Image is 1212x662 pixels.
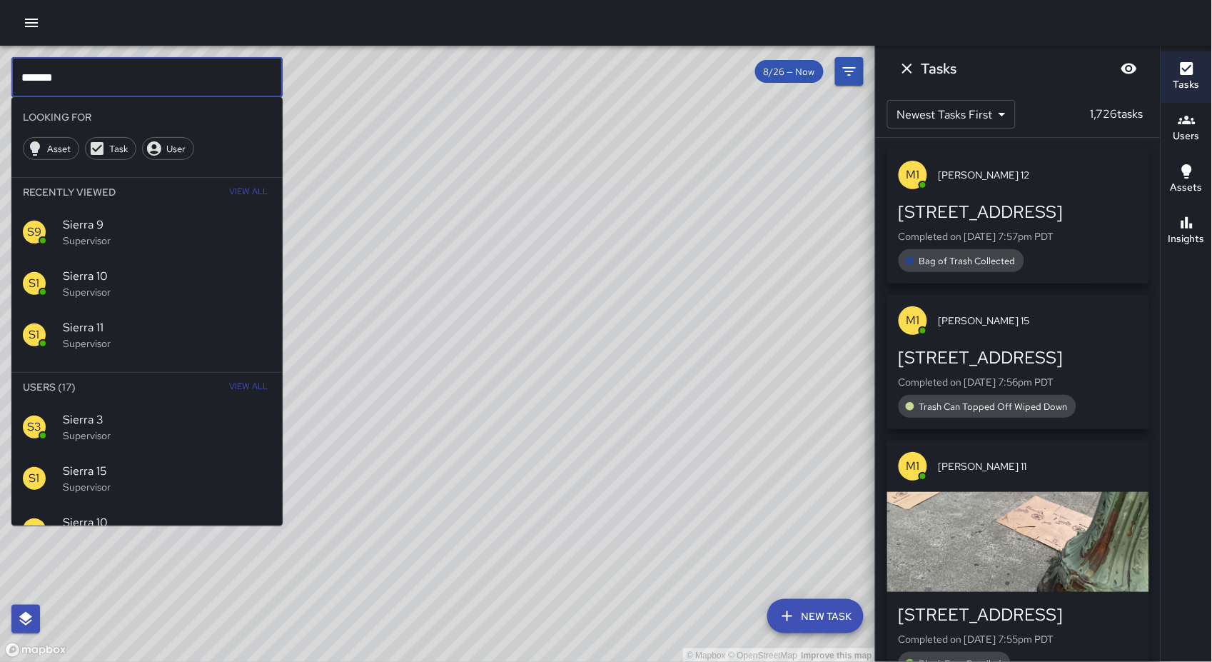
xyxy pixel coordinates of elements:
span: Sierra 15 [63,463,271,480]
span: Sierra 11 [63,319,271,336]
p: S1 [29,521,40,538]
p: Supervisor [63,480,271,494]
h6: Tasks [921,57,957,80]
p: S1 [29,326,40,343]
div: Asset [23,137,79,160]
p: Supervisor [63,285,271,299]
button: Blur [1115,54,1143,83]
p: M1 [907,458,920,475]
p: M1 [907,312,920,329]
div: Newest Tasks First [887,100,1016,129]
p: S3 [27,418,41,436]
button: Filters [835,57,864,86]
button: View All [226,178,271,206]
p: Supervisor [63,234,271,248]
li: Recently Viewed [11,178,283,206]
span: Asset [39,143,79,155]
span: Sierra 9 [63,216,271,234]
div: [STREET_ADDRESS] [899,603,1138,626]
p: Supervisor [63,336,271,351]
div: Task [85,137,136,160]
button: Users [1161,103,1212,154]
p: Supervisor [63,428,271,443]
p: Completed on [DATE] 7:56pm PDT [899,375,1138,389]
div: S1Sierra 15Supervisor [11,453,283,504]
button: Tasks [1161,51,1212,103]
span: View All [229,181,268,204]
button: M1[PERSON_NAME] 12[STREET_ADDRESS]Completed on [DATE] 7:57pm PDTBag of Trash Collected [887,149,1149,284]
p: S1 [29,275,40,292]
button: Insights [1161,206,1212,257]
span: [PERSON_NAME] 15 [939,314,1138,328]
h6: Insights [1168,231,1205,247]
div: User [142,137,194,160]
span: [PERSON_NAME] 12 [939,168,1138,182]
p: 1,726 tasks [1085,106,1149,123]
span: Bag of Trash Collected [911,255,1024,267]
span: Sierra 3 [63,411,271,428]
p: S9 [27,224,41,241]
span: Trash Can Topped Off Wiped Down [911,401,1076,413]
button: M1[PERSON_NAME] 15[STREET_ADDRESS]Completed on [DATE] 7:56pm PDTTrash Can Topped Off Wiped Down [887,295,1149,429]
li: Looking For [11,103,283,131]
p: Completed on [DATE] 7:55pm PDT [899,632,1138,646]
button: Dismiss [893,54,921,83]
p: M1 [907,166,920,184]
span: Sierra 10 [63,514,271,531]
div: S1Sierra 10Supervisor [11,504,283,556]
div: [STREET_ADDRESS] [899,201,1138,224]
span: 8/26 — Now [755,66,824,78]
span: Task [101,143,136,155]
div: S3Sierra 3Supervisor [11,401,283,453]
button: New Task [767,599,864,633]
h6: Tasks [1173,77,1200,93]
h6: Assets [1171,180,1203,196]
span: User [158,143,193,155]
p: S1 [29,470,40,487]
div: S1Sierra 11Supervisor [11,309,283,361]
span: [PERSON_NAME] 11 [939,459,1138,473]
button: View All [226,373,271,401]
span: Sierra 10 [63,268,271,285]
p: Completed on [DATE] 7:57pm PDT [899,229,1138,244]
button: Assets [1161,154,1212,206]
span: View All [229,376,268,398]
div: [STREET_ADDRESS] [899,346,1138,369]
h6: Users [1173,129,1200,144]
li: Users (17) [11,373,283,401]
div: S9Sierra 9Supervisor [11,206,283,258]
div: S1Sierra 10Supervisor [11,258,283,309]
